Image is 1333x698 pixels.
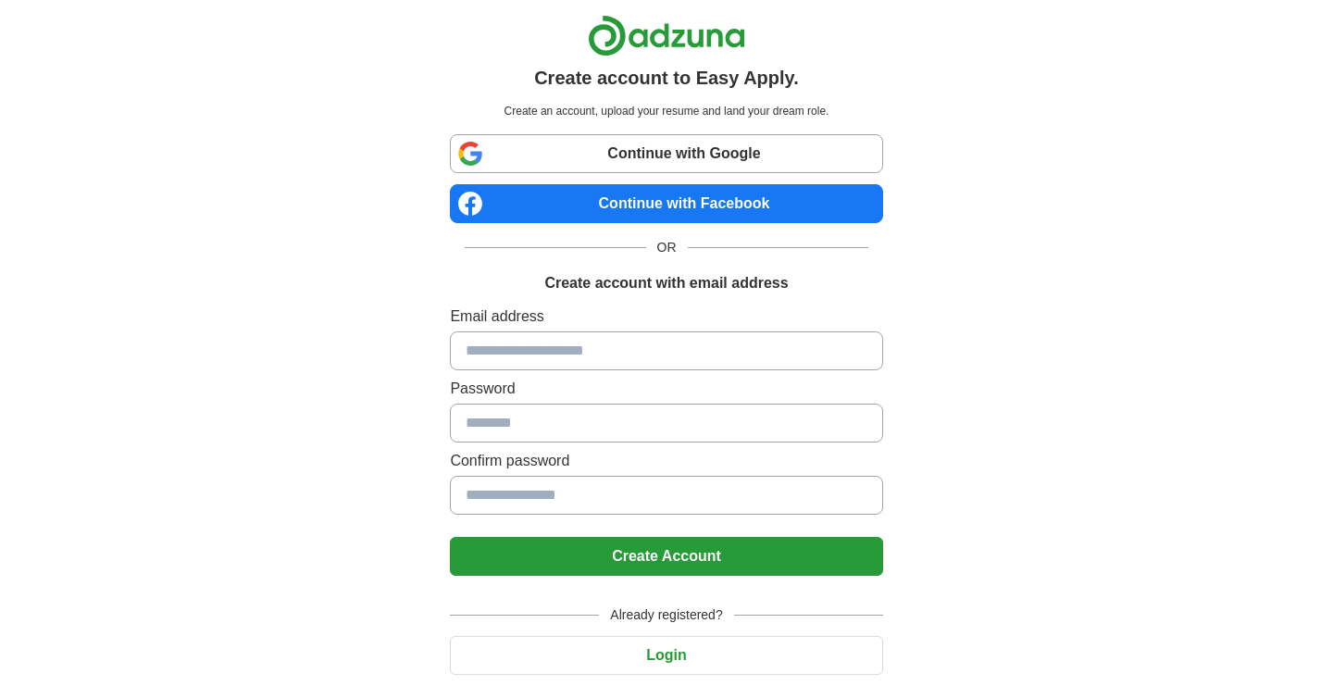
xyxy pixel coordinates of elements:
label: Confirm password [450,450,882,472]
h1: Create account with email address [544,272,788,294]
p: Create an account, upload your resume and land your dream role. [454,103,878,119]
label: Password [450,378,882,400]
span: OR [646,238,688,257]
a: Login [450,647,882,663]
a: Continue with Google [450,134,882,173]
h1: Create account to Easy Apply. [534,64,799,92]
img: Adzuna logo [588,15,745,56]
button: Login [450,636,882,675]
a: Continue with Facebook [450,184,882,223]
button: Create Account [450,537,882,576]
label: Email address [450,305,882,328]
span: Already registered? [599,605,733,625]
